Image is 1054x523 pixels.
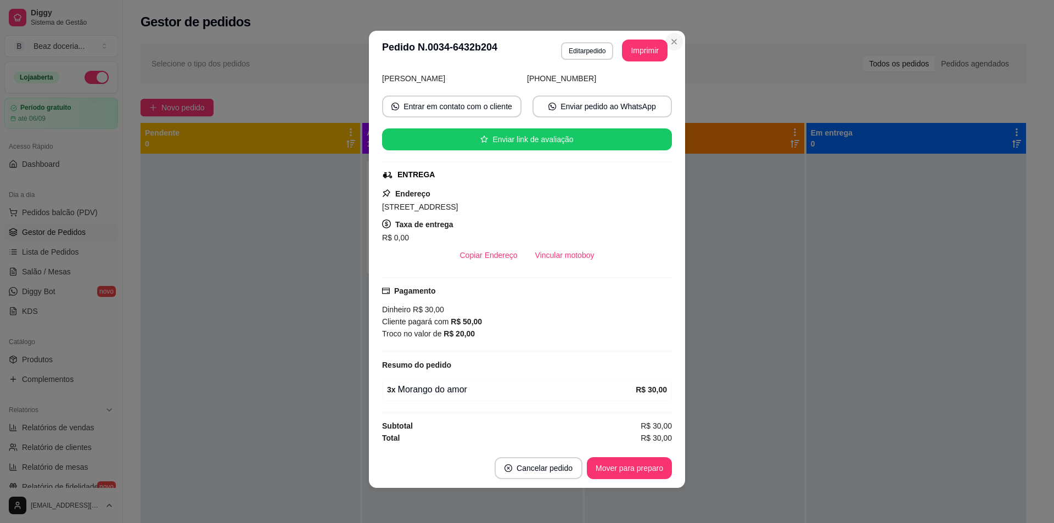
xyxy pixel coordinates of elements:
span: Troco no valor de [382,329,444,338]
button: close-circleCancelar pedido [495,457,582,479]
div: ENTREGA [397,169,435,181]
span: R$ 30,00 [411,305,444,314]
span: R$ 0,00 [382,233,409,242]
button: Mover para preparo [587,457,672,479]
button: whats-appEnviar pedido ao WhatsApp [532,95,672,117]
button: Close [665,33,683,50]
span: R$ 30,00 [641,420,672,432]
strong: Subtotal [382,421,413,430]
strong: R$ 20,00 [444,329,475,338]
strong: Endereço [395,189,430,198]
span: pushpin [382,189,391,198]
span: Cliente pagará com [382,317,451,326]
strong: Pagamento [394,286,435,295]
button: starEnviar link de avaliação [382,128,672,150]
span: R$ 30,00 [641,432,672,444]
button: Copiar Endereço [451,244,526,266]
span: [PHONE_NUMBER] [527,74,596,83]
span: star [480,136,488,143]
span: credit-card [382,287,390,295]
strong: Resumo do pedido [382,361,451,369]
button: Vincular motoboy [526,244,603,266]
strong: Taxa de entrega [395,220,453,229]
span: whats-app [391,103,399,110]
button: Editarpedido [561,42,613,60]
strong: 3 x [387,385,396,394]
div: Morango do amor [387,383,636,396]
strong: R$ 50,00 [451,317,482,326]
strong: R$ 30,00 [636,385,667,394]
strong: Total [382,434,400,442]
h3: Pedido N. 0034-6432b204 [382,40,497,61]
button: whats-appEntrar em contato com o cliente [382,95,522,117]
span: [STREET_ADDRESS] [382,203,458,211]
span: whats-app [548,103,556,110]
span: dollar [382,220,391,228]
button: Imprimir [622,40,668,61]
span: close-circle [504,464,512,472]
span: [PERSON_NAME] [382,74,445,83]
span: Dinheiro [382,305,411,314]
